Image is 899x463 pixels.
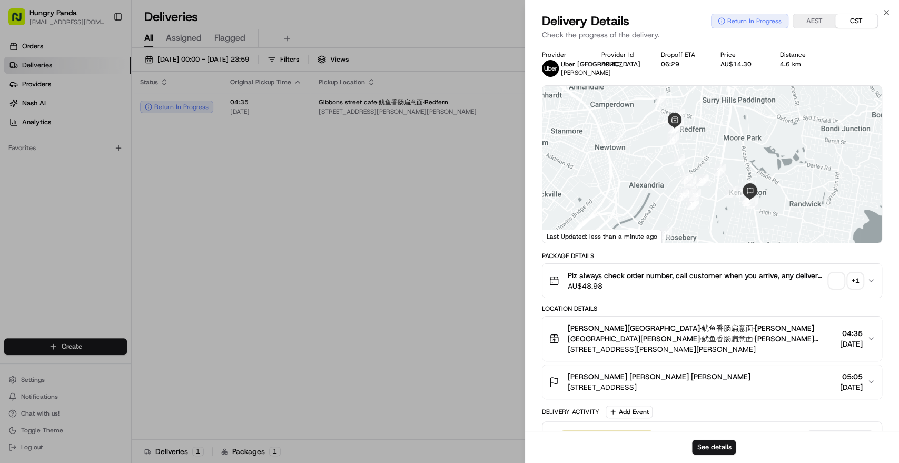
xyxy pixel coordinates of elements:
[11,153,27,170] img: Bea Lacdao
[542,252,882,260] div: Package Details
[163,135,192,147] button: See all
[27,68,174,79] input: Clear
[11,137,67,145] div: Past conversations
[746,198,758,209] div: 15
[93,163,118,172] span: 8月19日
[568,323,836,344] span: [PERSON_NAME][GEOGRAPHIC_DATA]·鱿鱼香肠扁意面·[PERSON_NAME][GEOGRAPHIC_DATA][PERSON_NAME]·鱿鱼香肠扁意面·[PERSO...
[47,101,173,111] div: Start new chat
[606,406,653,418] button: Add Event
[674,155,685,166] div: 7
[542,60,559,77] img: uber-new-logo.jpeg
[74,261,127,269] a: Powered byPylon
[568,281,825,291] span: AU$48.98
[780,60,823,68] div: 4.6 km
[720,51,763,59] div: Price
[542,365,882,399] button: [PERSON_NAME] [PERSON_NAME] [PERSON_NAME][STREET_ADDRESS]05:05[DATE]
[89,237,97,245] div: 💻
[848,273,863,288] div: + 1
[542,264,882,298] button: Plz always check order number, call customer when you arrive, any delivery issues, Contact WhatsA...
[711,14,788,28] button: Return In Progress
[542,317,882,361] button: [PERSON_NAME][GEOGRAPHIC_DATA]·鱿鱼香肠扁意面·[PERSON_NAME][GEOGRAPHIC_DATA][PERSON_NAME]·鱿鱼香肠扁意面·[PERSO...
[11,42,192,59] p: Welcome 👋
[35,192,38,200] span: •
[661,60,704,68] div: 06:29
[660,228,672,239] div: 25
[22,101,41,120] img: 1753817452368-0c19585d-7be3-40d9-9a41-2dc781b3d1eb
[561,68,611,77] span: [PERSON_NAME]
[33,163,85,172] span: [PERSON_NAME]
[840,382,863,392] span: [DATE]
[793,14,835,28] button: AEST
[542,408,599,416] div: Delivery Activity
[835,14,877,28] button: CST
[684,186,696,198] div: 10
[601,60,623,68] button: D92C7
[542,29,882,40] p: Check the progress of the delivery.
[655,92,666,104] div: 2
[840,371,863,382] span: 05:05
[829,273,863,288] button: +1
[673,119,684,131] div: 4
[11,101,29,120] img: 1736555255976-a54dd68f-1ca7-489b-9aae-adbdc363a1c4
[720,60,763,68] div: AU$14.30
[11,237,19,245] div: 📗
[568,270,825,281] span: Plz always check order number, call customer when you arrive, any delivery issues, Contact WhatsA...
[667,133,679,145] div: 6
[840,339,863,349] span: [DATE]
[687,198,699,210] div: 12
[697,175,709,186] div: 22
[100,235,169,246] span: API Documentation
[47,111,145,120] div: We're available if you need us!
[780,51,823,59] div: Distance
[696,174,708,186] div: 23
[677,189,688,201] div: 24
[87,163,91,172] span: •
[736,185,748,197] div: 20
[692,440,736,455] button: See details
[689,189,701,201] div: 13
[673,109,685,120] div: 3
[561,60,640,68] span: Uber [GEOGRAPHIC_DATA]
[840,328,863,339] span: 04:35
[668,123,679,134] div: 5
[681,172,693,184] div: 9
[11,11,32,32] img: Nash
[714,164,726,176] div: 21
[21,164,29,172] img: 1736555255976-a54dd68f-1ca7-489b-9aae-adbdc363a1c4
[542,230,662,243] div: Last Updated: less than a minute ago
[41,192,65,200] span: 8月15日
[85,231,173,250] a: 💻API Documentation
[542,13,629,29] span: Delivery Details
[179,104,192,116] button: Start new chat
[21,235,81,246] span: Knowledge Base
[542,51,585,59] div: Provider
[6,231,85,250] a: 📗Knowledge Base
[542,304,882,313] div: Location Details
[568,371,750,382] span: [PERSON_NAME] [PERSON_NAME] [PERSON_NAME]
[661,51,704,59] div: Dropoff ETA
[568,382,750,392] span: [STREET_ADDRESS]
[105,261,127,269] span: Pylon
[744,195,755,206] div: 16
[601,51,644,59] div: Provider Id
[726,186,737,198] div: 14
[568,344,836,354] span: [STREET_ADDRESS][PERSON_NAME][PERSON_NAME]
